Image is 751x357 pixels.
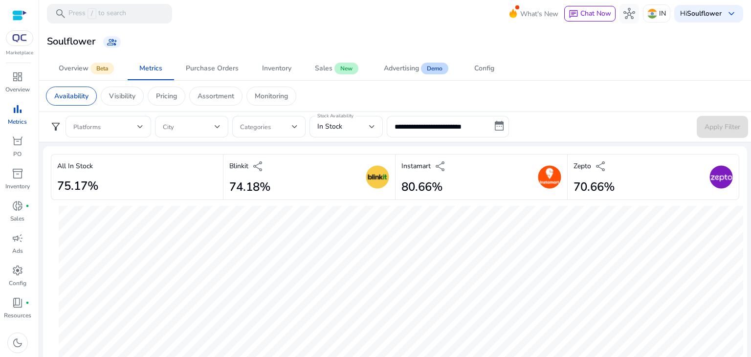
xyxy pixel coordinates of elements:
p: Inventory [5,182,30,191]
span: keyboard_arrow_down [726,8,737,20]
p: IN [659,5,666,22]
span: search [55,8,66,20]
p: Marketplace [6,49,33,57]
span: donut_small [12,200,23,212]
span: fiber_manual_record [25,301,29,305]
img: in.svg [647,9,657,19]
span: bar_chart [12,103,23,115]
div: Config [474,65,494,72]
button: chatChat Now [564,6,616,22]
span: New [334,63,358,74]
div: Advertising [384,65,419,72]
p: Blinkit [229,161,248,171]
p: Overview [5,85,30,94]
p: Ads [12,246,23,255]
p: Availability [54,91,88,101]
button: hub [619,4,639,23]
span: inventory_2 [12,168,23,179]
span: / [88,8,96,19]
span: In Stock [317,122,342,131]
span: dark_mode [12,337,23,349]
p: Zepto [574,161,591,171]
span: share [435,160,446,172]
p: Metrics [8,117,27,126]
p: Config [9,279,26,288]
span: book_4 [12,297,23,309]
h2: 74.18% [229,180,270,194]
h2: 80.66% [401,180,446,194]
span: share [595,160,607,172]
span: share [252,160,264,172]
span: Chat Now [580,9,611,18]
h3: Soulflower [47,36,95,47]
a: group_add [103,36,121,48]
div: Metrics [139,65,162,72]
h2: 70.66% [574,180,615,194]
span: chat [569,9,578,19]
p: Assortment [198,91,234,101]
div: Purchase Orders [186,65,239,72]
b: Soulflower [687,9,722,18]
span: hub [623,8,635,20]
p: Instamart [401,161,431,171]
p: Resources [4,311,31,320]
div: Sales [315,65,332,72]
span: fiber_manual_record [25,204,29,208]
p: Press to search [68,8,126,19]
h2: 75.17% [57,179,98,193]
span: filter_alt [50,121,62,133]
div: Inventory [262,65,291,72]
div: Overview [59,65,88,72]
span: group_add [107,37,117,47]
p: PO [13,150,22,158]
img: QC-logo.svg [11,34,28,42]
span: What's New [520,5,558,22]
span: Demo [421,63,448,74]
p: Monitoring [255,91,288,101]
p: All In Stock [57,161,93,171]
span: campaign [12,232,23,244]
mat-label: Stock Availability [317,112,353,119]
p: Visibility [109,91,135,101]
p: Sales [10,214,24,223]
span: orders [12,135,23,147]
p: Pricing [156,91,177,101]
span: Beta [90,63,114,74]
p: Hi [680,10,722,17]
span: settings [12,265,23,276]
span: dashboard [12,71,23,83]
